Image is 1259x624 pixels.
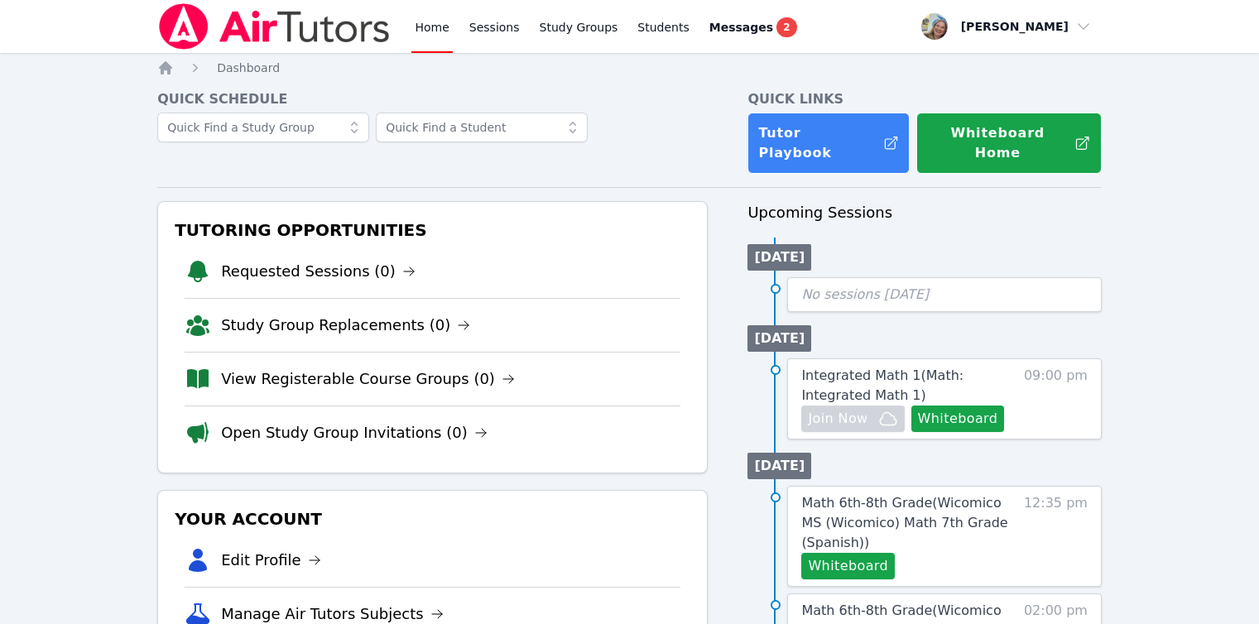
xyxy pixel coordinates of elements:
[1024,493,1088,579] span: 12:35 pm
[801,493,1016,553] a: Math 6th-8th Grade(Wicomico MS (Wicomico) Math 7th Grade (Spanish))
[221,367,515,391] a: View Registerable Course Groups (0)
[157,60,1102,76] nav: Breadcrumb
[808,409,867,429] span: Join Now
[157,113,369,142] input: Quick Find a Study Group
[747,201,1102,224] h3: Upcoming Sessions
[157,3,392,50] img: Air Tutors
[801,367,963,403] span: Integrated Math 1 ( Math: Integrated Math 1 )
[221,549,321,572] a: Edit Profile
[747,89,1102,109] h4: Quick Links
[217,60,280,76] a: Dashboard
[776,17,796,37] span: 2
[376,113,588,142] input: Quick Find a Student
[221,260,416,283] a: Requested Sessions (0)
[747,453,811,479] li: [DATE]
[801,495,1007,550] span: Math 6th-8th Grade ( Wicomico MS (Wicomico) Math 7th Grade (Spanish) )
[171,504,694,534] h3: Your Account
[709,19,773,36] span: Messages
[221,421,488,444] a: Open Study Group Invitations (0)
[221,314,470,337] a: Study Group Replacements (0)
[801,366,1016,406] a: Integrated Math 1(Math: Integrated Math 1)
[916,113,1102,174] button: Whiteboard Home
[801,286,929,302] span: No sessions [DATE]
[801,406,904,432] button: Join Now
[217,61,280,74] span: Dashboard
[157,89,708,109] h4: Quick Schedule
[747,113,910,174] a: Tutor Playbook
[911,406,1005,432] button: Whiteboard
[1024,366,1088,432] span: 09:00 pm
[747,325,811,352] li: [DATE]
[171,215,694,245] h3: Tutoring Opportunities
[801,553,895,579] button: Whiteboard
[747,244,811,271] li: [DATE]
